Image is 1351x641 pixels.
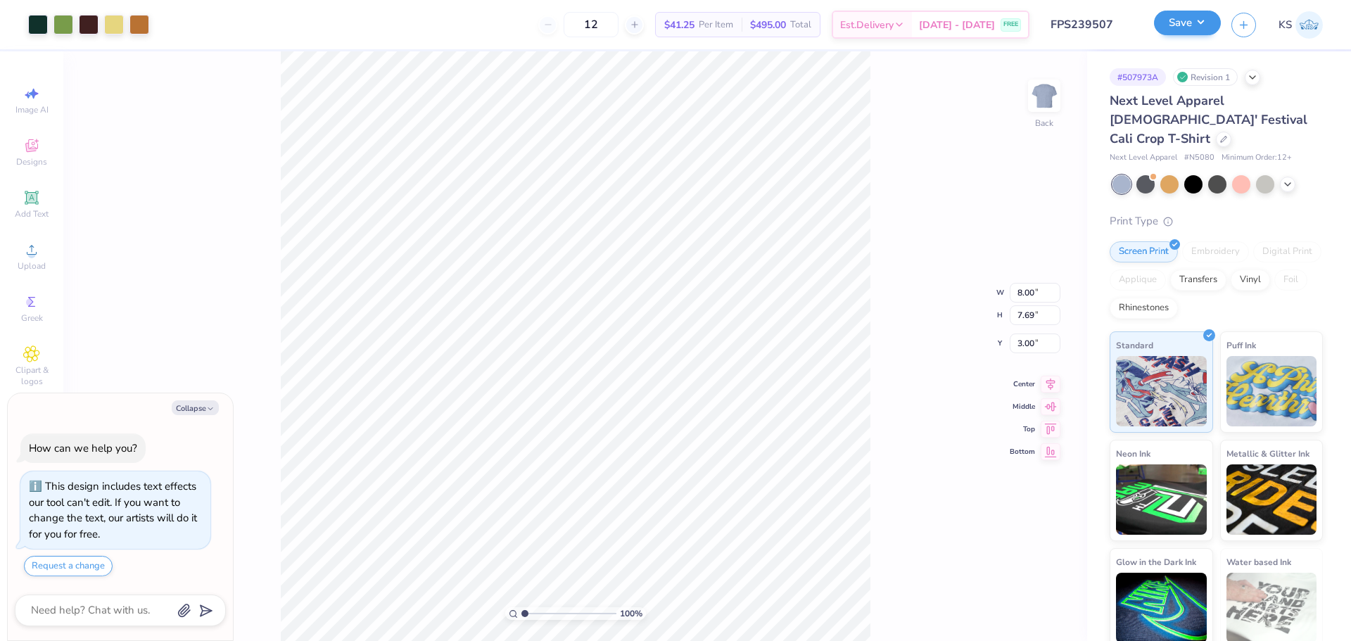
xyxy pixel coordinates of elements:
[1226,446,1309,461] span: Metallic & Glitter Ink
[1010,402,1035,412] span: Middle
[840,18,894,32] span: Est. Delivery
[1226,464,1317,535] img: Metallic & Glitter Ink
[15,104,49,115] span: Image AI
[24,556,113,576] button: Request a change
[1226,356,1317,426] img: Puff Ink
[620,607,642,620] span: 100 %
[1110,241,1178,262] div: Screen Print
[172,400,219,415] button: Collapse
[1226,554,1291,569] span: Water based Ink
[1253,241,1321,262] div: Digital Print
[1231,269,1270,291] div: Vinyl
[699,18,733,32] span: Per Item
[1279,11,1323,39] a: KS
[1226,338,1256,353] span: Puff Ink
[21,312,43,324] span: Greek
[1182,241,1249,262] div: Embroidery
[1035,117,1053,129] div: Back
[1279,17,1292,33] span: KS
[1116,446,1150,461] span: Neon Ink
[29,441,137,455] div: How can we help you?
[790,18,811,32] span: Total
[564,12,619,37] input: – –
[1154,11,1221,35] button: Save
[1222,152,1292,164] span: Minimum Order: 12 +
[1110,92,1307,147] span: Next Level Apparel [DEMOGRAPHIC_DATA]' Festival Cali Crop T-Shirt
[16,156,47,167] span: Designs
[15,208,49,220] span: Add Text
[1116,356,1207,426] img: Standard
[1003,20,1018,30] span: FREE
[1116,554,1196,569] span: Glow in the Dark Ink
[1110,298,1178,319] div: Rhinestones
[1110,152,1177,164] span: Next Level Apparel
[1116,464,1207,535] img: Neon Ink
[18,260,46,272] span: Upload
[664,18,694,32] span: $41.25
[1116,338,1153,353] span: Standard
[750,18,786,32] span: $495.00
[1110,68,1166,86] div: # 507973A
[1170,269,1226,291] div: Transfers
[1010,424,1035,434] span: Top
[1010,447,1035,457] span: Bottom
[1274,269,1307,291] div: Foil
[1040,11,1143,39] input: Untitled Design
[1010,379,1035,389] span: Center
[29,479,197,541] div: This design includes text effects our tool can't edit. If you want to change the text, our artist...
[7,364,56,387] span: Clipart & logos
[1110,269,1166,291] div: Applique
[1184,152,1214,164] span: # N5080
[1110,213,1323,229] div: Print Type
[1295,11,1323,39] img: Kath Sales
[919,18,995,32] span: [DATE] - [DATE]
[1030,82,1058,110] img: Back
[1173,68,1238,86] div: Revision 1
